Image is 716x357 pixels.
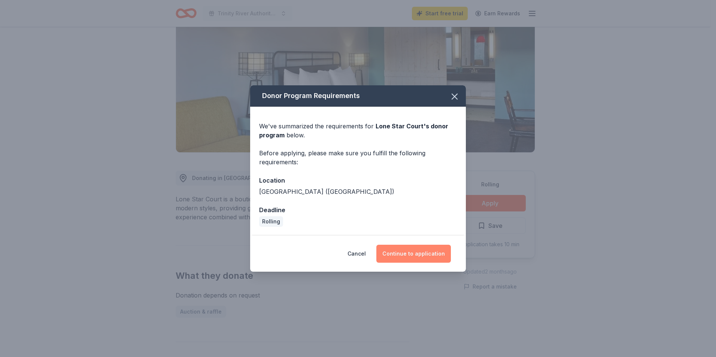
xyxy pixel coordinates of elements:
div: We've summarized the requirements for below. [259,122,457,140]
div: [GEOGRAPHIC_DATA] ([GEOGRAPHIC_DATA]) [259,187,457,196]
button: Continue to application [376,245,451,263]
div: Deadline [259,205,457,215]
div: Before applying, please make sure you fulfill the following requirements: [259,149,457,167]
div: Location [259,176,457,185]
button: Cancel [348,245,366,263]
div: Rolling [259,216,283,227]
div: Donor Program Requirements [250,85,466,107]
